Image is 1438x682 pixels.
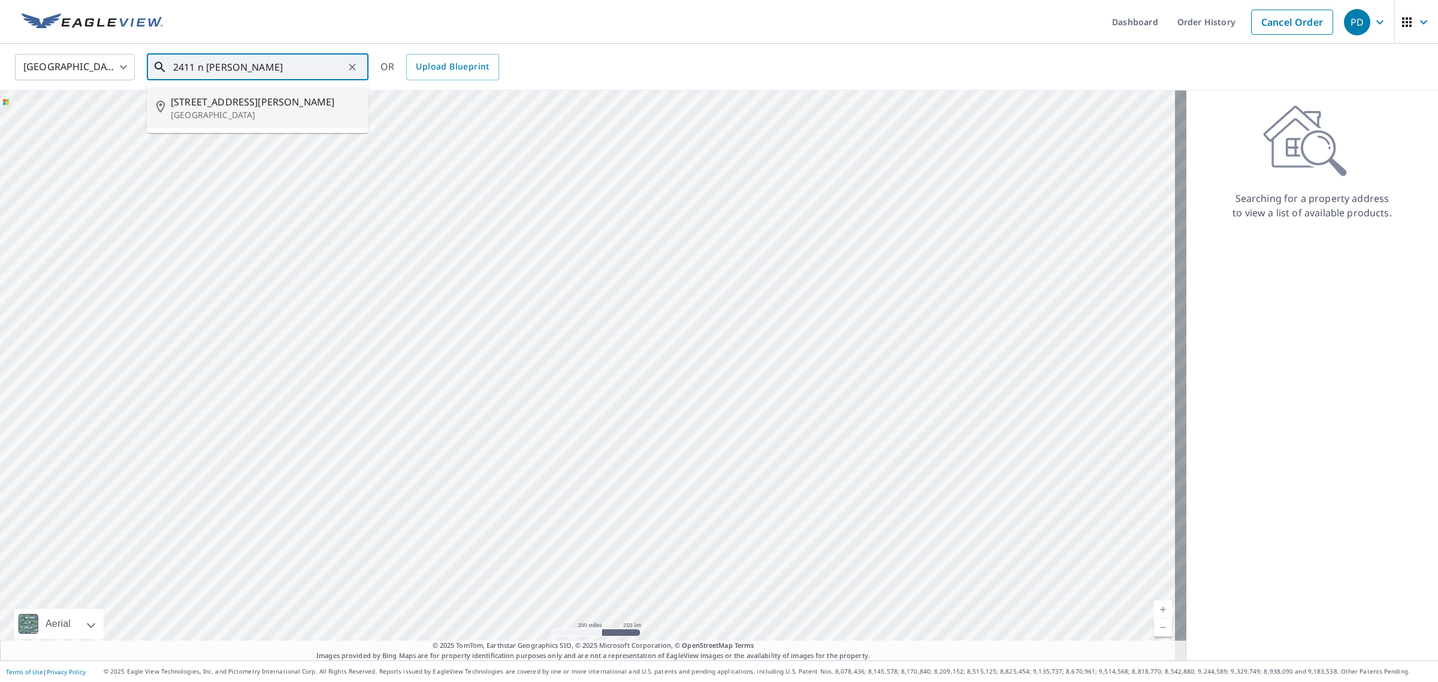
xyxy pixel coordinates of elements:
p: Searching for a property address to view a list of available products. [1232,191,1392,220]
a: Terms [735,641,754,650]
a: Current Level 5, Zoom Out [1154,618,1172,636]
input: Search by address or latitude-longitude [173,50,344,84]
a: Terms of Use [6,668,43,676]
a: Upload Blueprint [406,54,499,80]
div: OR [380,54,499,80]
div: PD [1344,9,1370,35]
span: © 2025 TomTom, Earthstar Geographics SIO, © 2025 Microsoft Corporation, © [433,641,754,651]
a: Privacy Policy [47,668,86,676]
button: Clear [344,59,361,76]
div: Aerial [14,609,104,639]
a: OpenStreetMap [682,641,732,650]
span: [STREET_ADDRESS][PERSON_NAME] [171,95,359,109]
a: Current Level 5, Zoom In [1154,600,1172,618]
div: [GEOGRAPHIC_DATA] [15,50,135,84]
p: | [6,668,86,675]
p: [GEOGRAPHIC_DATA] [171,109,359,121]
img: EV Logo [22,13,163,31]
div: Aerial [42,609,74,639]
p: © 2025 Eagle View Technologies, Inc. and Pictometry International Corp. All Rights Reserved. Repo... [104,667,1432,676]
span: Upload Blueprint [416,59,489,74]
a: Cancel Order [1251,10,1333,35]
